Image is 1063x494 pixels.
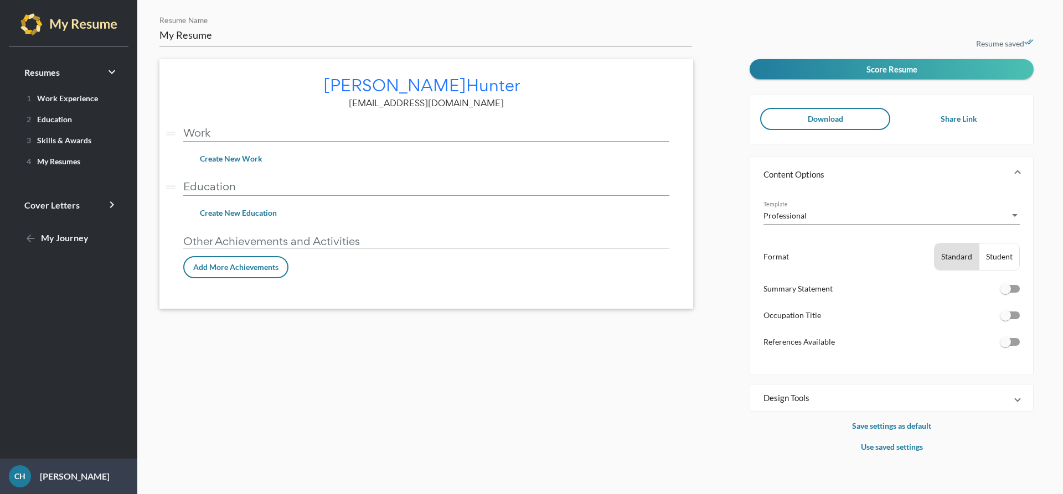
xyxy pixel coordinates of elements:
span: Work Experience [22,93,98,103]
input: Resume Name [159,28,692,42]
li: Occupation Title [763,309,1020,331]
a: 3Skills & Awards [13,131,124,149]
p: Save settings as default [750,419,1034,433]
p: Resume saved [750,37,1034,50]
span: 4 [27,157,31,166]
li: Format [763,243,1020,271]
span: Professional [763,211,807,220]
li: References Available [763,335,1020,358]
span: Score Resume [866,64,917,74]
span: Resumes [24,67,60,77]
span: Add More Achievements [193,262,278,272]
button: Add More Achievements [183,256,288,278]
mat-icon: arrow_back [24,232,38,246]
div: Content Options [750,192,1033,375]
span: Create New Education [200,208,277,217]
p: Other Achievements and Activities [183,235,669,248]
button: Share Link [894,108,1023,130]
a: 4My Resumes [13,152,124,170]
mat-expansion-panel-header: Content Options [750,157,1033,192]
i: drag_handle [164,180,178,194]
mat-panel-title: Content Options [763,169,1007,180]
li: Summary Statement [763,282,1020,305]
span: [EMAIL_ADDRESS][DOMAIN_NAME] [349,97,504,109]
span: [PERSON_NAME] [323,74,466,96]
i: drag_handle [164,127,178,141]
p: Use saved settings [750,440,1034,454]
span: My Journey [24,232,89,243]
i: done_all [1024,38,1034,47]
span: Create New Work [200,154,262,163]
span: Skills & Awards [22,136,91,145]
span: Share Link [941,114,977,123]
button: Student [979,243,1019,270]
a: My Journey [13,225,124,252]
mat-select: Template [763,210,1020,221]
mat-panel-title: Design Tools [763,392,1007,403]
button: Download [760,108,890,130]
p: [PERSON_NAME] [31,470,110,483]
button: Standard [935,243,979,270]
div: CH [9,465,31,487]
span: Hunter [466,74,520,96]
span: Download [808,114,843,123]
span: Education [22,115,72,124]
span: My Resumes [22,157,80,166]
span: 3 [27,136,31,145]
span: Cover Letters [24,200,80,210]
mat-expansion-panel-header: Design Tools [750,384,1033,411]
button: Score Resume [750,59,1034,79]
i: keyboard_arrow_right [105,198,118,211]
span: 1 [27,93,31,103]
a: 1Work Experience [13,89,124,107]
button: Create New Work [191,149,271,169]
a: 2Education [13,110,124,128]
i: keyboard_arrow_right [105,65,118,79]
img: my-resume-light.png [20,13,117,35]
button: Create New Education [191,203,286,223]
span: 2 [27,115,31,124]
